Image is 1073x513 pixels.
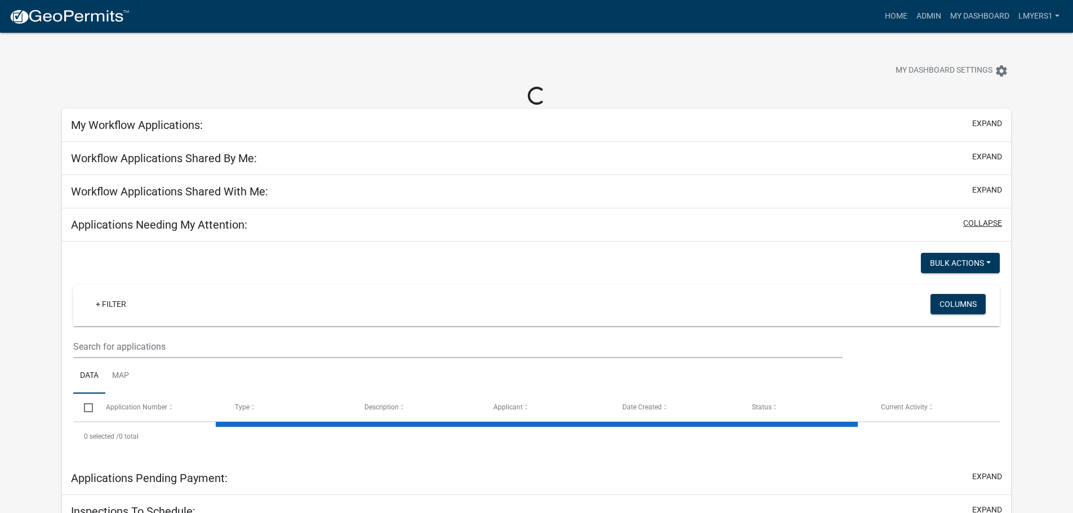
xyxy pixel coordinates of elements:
[73,394,95,421] datatable-header-cell: Select
[73,422,1000,450] div: 0 total
[73,358,105,394] a: Data
[71,151,257,165] h5: Workflow Applications Shared By Me:
[752,403,772,411] span: Status
[880,6,912,27] a: Home
[1014,6,1064,27] a: lmyers1
[622,403,662,411] span: Date Created
[105,358,136,394] a: Map
[963,217,1002,229] button: collapse
[62,242,1011,462] div: collapse
[972,118,1002,130] button: expand
[741,394,870,421] datatable-header-cell: Status
[353,394,482,421] datatable-header-cell: Description
[73,335,842,358] input: Search for applications
[224,394,353,421] datatable-header-cell: Type
[71,218,247,231] h5: Applications Needing My Attention:
[870,394,999,421] datatable-header-cell: Current Activity
[493,403,523,411] span: Applicant
[106,403,167,411] span: Application Number
[483,394,612,421] datatable-header-cell: Applicant
[972,471,1002,483] button: expand
[972,151,1002,163] button: expand
[71,471,228,485] h5: Applications Pending Payment:
[87,294,135,314] a: + Filter
[946,6,1014,27] a: My Dashboard
[71,118,203,132] h5: My Workflow Applications:
[930,294,986,314] button: Columns
[887,60,1017,82] button: My Dashboard Settingssettings
[71,185,268,198] h5: Workflow Applications Shared With Me:
[364,403,399,411] span: Description
[612,394,741,421] datatable-header-cell: Date Created
[912,6,946,27] a: Admin
[972,184,1002,196] button: expand
[896,64,992,78] span: My Dashboard Settings
[235,403,250,411] span: Type
[95,394,224,421] datatable-header-cell: Application Number
[84,432,119,440] span: 0 selected /
[995,64,1008,78] i: settings
[881,403,928,411] span: Current Activity
[921,253,1000,273] button: Bulk Actions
